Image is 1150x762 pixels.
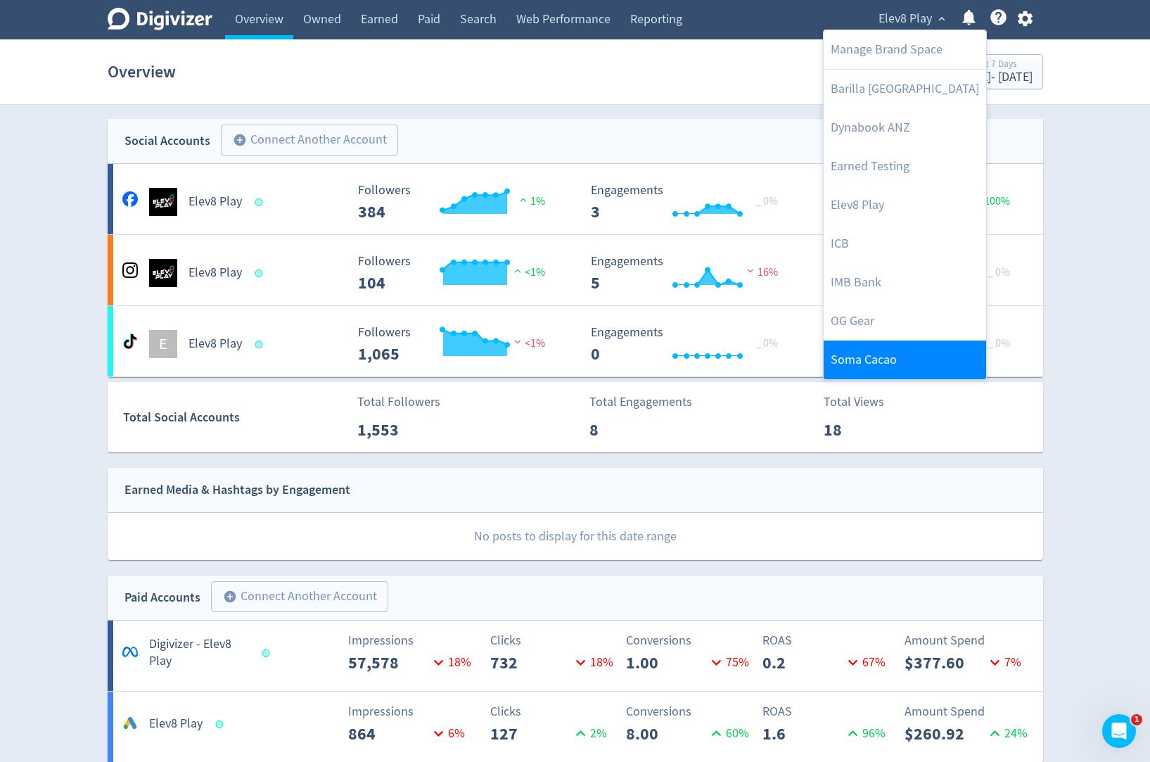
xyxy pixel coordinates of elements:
[824,30,986,69] a: Manage Brand Space
[824,147,986,186] a: Earned Testing
[824,186,986,224] a: Elev8 Play
[824,224,986,263] a: ICB
[1102,714,1136,748] iframe: Intercom live chat
[824,108,986,147] a: Dynabook ANZ
[1131,714,1142,725] span: 1
[824,263,986,302] a: IMB Bank
[824,70,986,108] a: Barilla [GEOGRAPHIC_DATA]
[824,341,986,379] a: Soma Cacao
[824,302,986,341] a: OG Gear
